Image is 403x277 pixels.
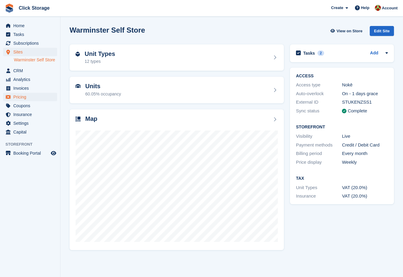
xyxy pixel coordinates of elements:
[296,90,342,97] div: Auto-overlock
[5,4,14,13] img: stora-icon-8386f47178a22dfd0bd8f6a31ec36ba5ce8667c1dd55bd0f319d3a0aa187defe.svg
[370,26,394,36] div: Edit Site
[342,150,388,157] div: Every month
[85,115,97,122] h2: Map
[76,52,80,56] img: unit-type-icn-2b2737a686de81e16bb02015468b77c625bbabd49415b5ef34ead5e3b44a266d.svg
[3,21,57,30] a: menu
[296,193,342,200] div: Insurance
[370,50,378,57] a: Add
[330,26,365,36] a: View on Store
[342,193,388,200] div: VAT (20.0%)
[296,108,342,114] div: Sync status
[13,75,50,84] span: Analytics
[13,21,50,30] span: Home
[13,39,50,47] span: Subscriptions
[16,3,52,13] a: Click Storage
[76,117,80,121] img: map-icn-33ee37083ee616e46c38cad1a60f524a97daa1e2b2c8c0bc3eb3415660979fc1.svg
[3,39,57,47] a: menu
[342,133,388,140] div: Live
[296,184,342,191] div: Unit Types
[13,48,50,56] span: Sites
[317,50,324,56] div: 2
[342,159,388,166] div: Weekly
[14,57,57,63] a: Warminster Self Store
[3,30,57,39] a: menu
[70,109,284,250] a: Map
[296,142,342,149] div: Payment methods
[370,26,394,38] a: Edit Site
[342,82,388,89] div: Nokē
[3,128,57,136] a: menu
[342,90,388,97] div: On - 1 days grace
[85,91,121,97] div: 60.05% occupancy
[375,5,381,11] img: Simon Le Fevre
[13,149,50,157] span: Booking Portal
[342,142,388,149] div: Credit / Debit Card
[85,83,121,90] h2: Units
[3,119,57,127] a: menu
[5,141,60,147] span: Storefront
[13,30,50,39] span: Tasks
[13,84,50,92] span: Invoices
[50,150,57,157] a: Preview store
[382,5,398,11] span: Account
[13,110,50,119] span: Insurance
[336,28,362,34] span: View on Store
[3,75,57,84] a: menu
[13,66,50,75] span: CRM
[3,93,57,101] a: menu
[85,58,115,65] div: 12 types
[348,108,367,114] div: Complete
[70,44,284,71] a: Unit Types 12 types
[3,66,57,75] a: menu
[296,125,388,130] h2: Storefront
[296,159,342,166] div: Price display
[342,184,388,191] div: VAT (20.0%)
[296,176,388,181] h2: Tax
[361,5,369,11] span: Help
[70,26,145,34] h2: Warminster Self Store
[331,5,343,11] span: Create
[13,101,50,110] span: Coupons
[13,128,50,136] span: Capital
[70,77,284,103] a: Units 60.05% occupancy
[3,84,57,92] a: menu
[3,48,57,56] a: menu
[13,119,50,127] span: Settings
[13,93,50,101] span: Pricing
[296,74,388,79] h2: ACCESS
[3,110,57,119] a: menu
[3,149,57,157] a: menu
[3,101,57,110] a: menu
[296,99,342,106] div: External ID
[296,133,342,140] div: Visibility
[85,50,115,57] h2: Unit Types
[76,84,80,88] img: unit-icn-7be61d7bf1b0ce9d3e12c5938cc71ed9869f7b940bace4675aadf7bd6d80202e.svg
[296,82,342,89] div: Access type
[342,99,388,106] div: STUKENZSS1
[296,150,342,157] div: Billing period
[303,50,315,56] h2: Tasks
